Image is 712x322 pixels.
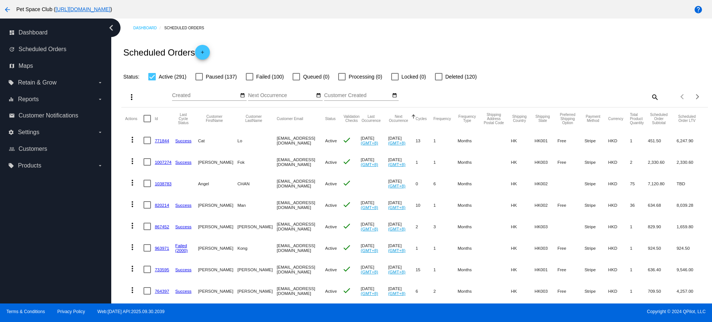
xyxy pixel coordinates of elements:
button: Change sorting for Frequency [434,116,451,121]
button: Change sorting for Cycles [416,116,427,121]
mat-cell: 10 [416,194,434,216]
i: people_outline [9,146,15,152]
mat-icon: add [198,50,207,59]
button: Change sorting for ShippingCountry [511,114,528,123]
a: email Customer Notifications [9,110,103,122]
button: Change sorting for CurrencyIso [608,116,623,121]
mat-cell: HK [511,151,535,173]
i: arrow_drop_down [97,163,103,169]
input: Next Occurrence [248,93,315,99]
a: (GMT+8) [361,269,378,274]
mat-cell: HK [511,173,535,194]
mat-cell: Angel [198,173,237,194]
mat-cell: 709.50 [648,280,676,302]
mat-icon: more_vert [128,157,137,166]
mat-cell: Months [458,130,484,151]
mat-cell: 8,039.28 [676,194,704,216]
mat-cell: Months [458,280,484,302]
a: Success [175,267,192,272]
span: Active [325,138,337,143]
mat-cell: [DATE] [388,216,416,237]
mat-cell: Months [458,216,484,237]
button: Previous page [675,89,690,104]
a: Scheduled Orders [164,22,211,34]
mat-cell: HK003 [535,216,558,237]
mat-cell: [PERSON_NAME] [198,194,237,216]
span: Retain & Grow [18,79,56,86]
i: settings [8,129,14,135]
mat-icon: search [650,91,659,103]
a: Success [175,289,192,293]
mat-cell: HK003 [535,280,558,302]
a: Privacy Policy [57,309,85,314]
mat-icon: more_vert [128,221,137,230]
span: Customers [19,146,47,152]
a: 771844 [155,138,169,143]
mat-cell: [PERSON_NAME] [198,280,237,302]
mat-icon: more_vert [128,243,137,252]
mat-cell: [DATE] [361,130,388,151]
mat-icon: check [342,179,351,187]
mat-cell: 2 [630,151,648,173]
a: 1007274 [155,160,171,165]
mat-cell: 1 [434,259,458,280]
button: Change sorting for NextOccurrenceUtc [388,114,409,123]
a: (GMT+8) [361,226,378,231]
mat-cell: HK [511,216,535,237]
mat-icon: more_vert [128,200,137,209]
a: dashboard Dashboard [9,27,103,39]
i: local_offer [8,163,14,169]
mat-icon: date_range [240,93,245,99]
a: update Scheduled Orders [9,43,103,55]
mat-cell: 1 [434,194,458,216]
mat-cell: Free [557,194,584,216]
i: arrow_drop_down [97,96,103,102]
span: Processing (0) [349,72,382,81]
mat-icon: date_range [392,93,397,99]
h2: Scheduled Orders [123,45,210,60]
mat-cell: 829.90 [648,216,676,237]
mat-header-cell: Actions [125,107,144,130]
i: arrow_drop_down [97,129,103,135]
mat-cell: 2 [416,216,434,237]
mat-cell: 36 [630,194,648,216]
a: (GMT+8) [361,140,378,145]
mat-cell: 634.68 [648,194,676,216]
mat-cell: 1 [630,216,648,237]
mat-cell: Stripe [584,237,608,259]
i: chevron_left [105,22,117,34]
mat-cell: 7,120.80 [648,173,676,194]
mat-cell: HK [511,194,535,216]
mat-cell: 1,659.80 [676,216,704,237]
mat-cell: Man [237,194,277,216]
a: people_outline Customers [9,143,103,155]
a: 1038783 [155,181,171,186]
span: Queued (0) [303,72,329,81]
button: Change sorting for ShippingPostcode [484,113,504,125]
button: Change sorting for FrequencyType [458,114,477,123]
mat-cell: 75 [630,173,648,194]
a: (GMT+8) [388,269,406,274]
mat-cell: [EMAIL_ADDRESS][DOMAIN_NAME] [277,259,325,280]
button: Change sorting for CustomerFirstName [198,114,231,123]
a: (GMT+8) [388,162,406,167]
mat-cell: [DATE] [388,173,416,194]
mat-cell: Stripe [584,194,608,216]
a: Success [175,138,192,143]
mat-cell: Months [458,151,484,173]
mat-cell: [DATE] [361,280,388,302]
mat-cell: Stripe [584,280,608,302]
button: Change sorting for CustomerLastName [237,114,270,123]
a: 820214 [155,203,169,208]
mat-cell: [PERSON_NAME] [198,259,237,280]
a: (GMT+8) [361,248,378,253]
mat-cell: [DATE] [361,237,388,259]
input: Created [172,93,239,99]
mat-cell: [EMAIL_ADDRESS][DOMAIN_NAME] [277,280,325,302]
mat-cell: Stripe [584,151,608,173]
mat-icon: check [342,200,351,209]
mat-cell: HK001 [535,130,558,151]
a: Dashboard [133,22,164,34]
span: Reports [18,96,39,103]
a: Web:[DATE] API:2025.09.30.2039 [98,309,165,314]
